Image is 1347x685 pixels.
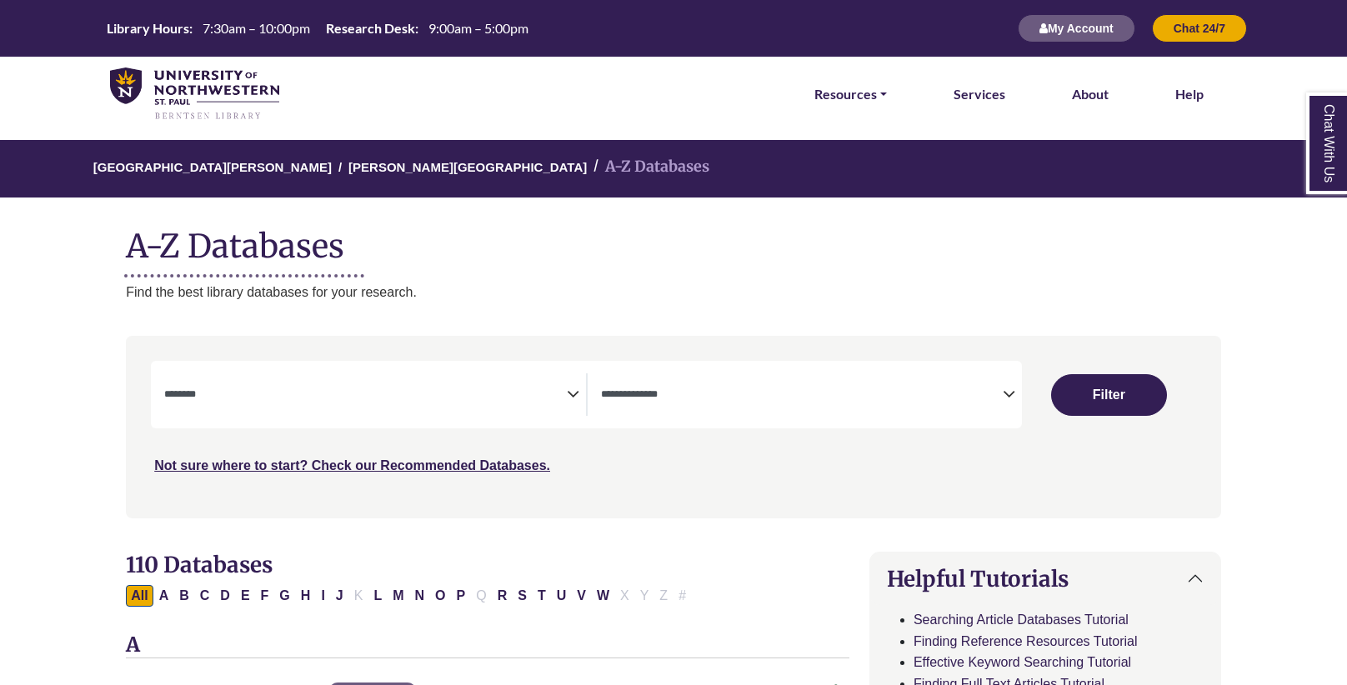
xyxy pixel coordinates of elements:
button: Filter Results G [274,585,294,607]
a: Searching Article Databases Tutorial [914,612,1129,627]
a: Services [954,83,1005,105]
button: Filter Results C [195,585,215,607]
h1: A-Z Databases [126,214,1221,265]
a: Finding Reference Resources Tutorial [914,634,1138,648]
img: library_home [110,67,279,121]
button: All [126,585,153,607]
li: A-Z Databases [587,155,709,179]
a: [GEOGRAPHIC_DATA][PERSON_NAME] [93,157,332,174]
button: Filter Results U [552,585,572,607]
nav: breadcrumb [126,140,1221,197]
p: Find the best library databases for your research. [126,282,1221,303]
button: Filter Results V [572,585,591,607]
div: Alpha-list to filter by first letter of database name [126,587,693,602]
span: 9:00am – 5:00pm [428,20,528,36]
button: Helpful Tutorials [870,552,1220,605]
button: Filter Results O [430,585,450,607]
h3: A [126,633,849,658]
th: Library Hours: [100,19,193,37]
button: Filter Results B [174,585,194,607]
span: 7:30am – 10:00pm [203,20,310,36]
button: Filter Results J [331,585,348,607]
button: Filter Results H [296,585,316,607]
a: Not sure where to start? Check our Recommended Databases. [154,458,550,472]
a: My Account [1018,21,1135,35]
button: Filter Results P [452,585,471,607]
button: Filter Results E [236,585,255,607]
th: Research Desk: [319,19,419,37]
a: About [1072,83,1109,105]
a: Hours Today [100,19,535,38]
table: Hours Today [100,19,535,35]
a: Chat 24/7 [1152,21,1247,35]
button: Filter Results F [256,585,274,607]
a: Resources [814,83,887,105]
a: Help [1175,83,1204,105]
button: My Account [1018,14,1135,42]
button: Filter Results R [493,585,513,607]
button: Filter Results N [410,585,430,607]
span: 110 Databases [126,551,273,578]
button: Submit for Search Results [1051,374,1167,416]
button: Filter Results D [215,585,235,607]
button: Filter Results I [316,585,329,607]
nav: Search filters [126,336,1221,517]
button: Filter Results S [513,585,532,607]
button: Filter Results L [368,585,387,607]
button: Chat 24/7 [1152,14,1247,42]
button: Filter Results W [592,585,614,607]
button: Filter Results T [533,585,551,607]
a: [PERSON_NAME][GEOGRAPHIC_DATA] [348,157,587,174]
textarea: Search [601,389,1003,402]
button: Filter Results A [154,585,174,607]
a: Effective Keyword Searching Tutorial [914,655,1131,669]
button: Filter Results M [388,585,408,607]
textarea: Search [164,389,566,402]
